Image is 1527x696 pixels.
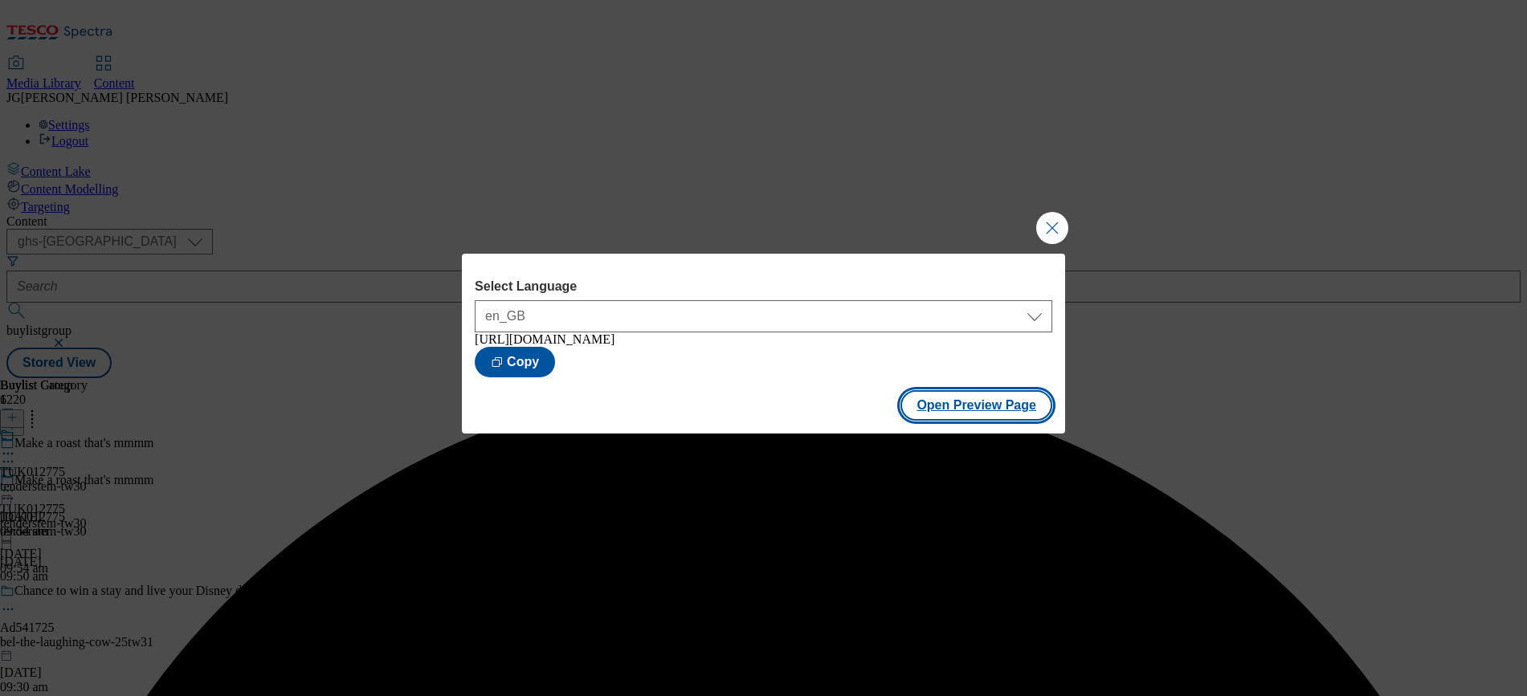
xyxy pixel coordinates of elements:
[462,254,1065,433] div: Modal
[475,279,1052,294] label: Select Language
[1036,212,1068,244] button: Close Modal
[475,332,1052,347] div: [URL][DOMAIN_NAME]
[900,390,1052,421] button: Open Preview Page
[475,347,555,377] button: Copy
